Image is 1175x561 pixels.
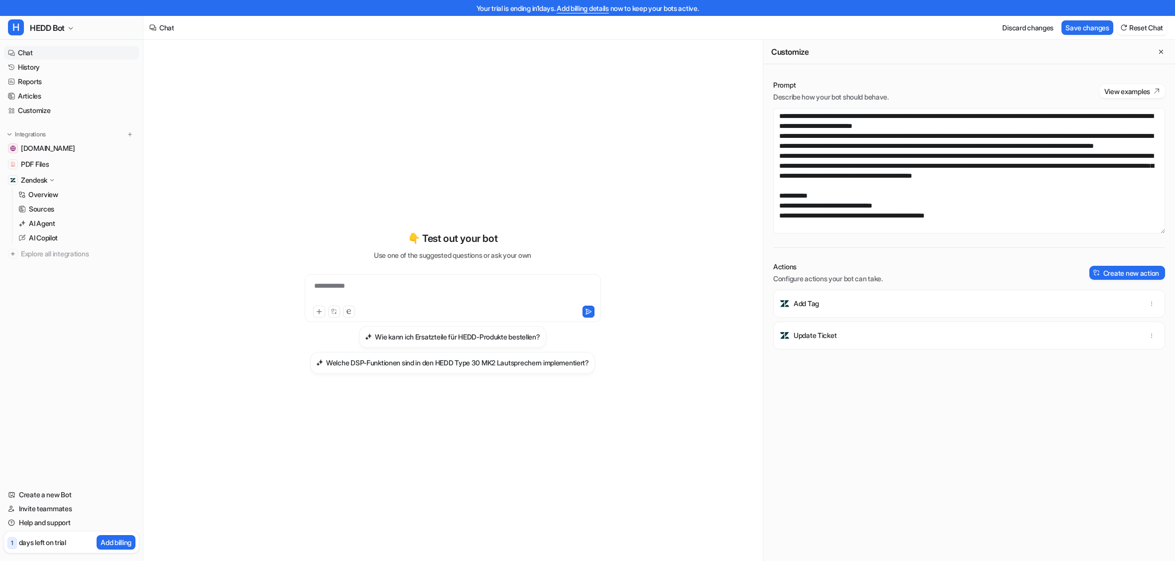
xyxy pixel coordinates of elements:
[14,188,139,202] a: Overview
[316,359,323,366] img: Welche DSP-Funktionen sind in den HEDD Type 30 MK2 Lautsprechern implementiert?
[4,89,139,103] a: Articles
[30,21,65,35] span: HEDD Bot
[14,231,139,245] a: AI Copilot
[15,130,46,138] p: Integrations
[21,159,49,169] span: PDF Files
[4,46,139,60] a: Chat
[19,537,66,548] p: days left on trial
[126,131,133,138] img: menu_add.svg
[1155,46,1167,58] button: Close flyout
[4,516,139,530] a: Help and support
[1120,24,1127,31] img: reset
[10,145,16,151] img: hedd.audio
[4,104,139,117] a: Customize
[21,246,135,262] span: Explore all integrations
[794,299,819,309] p: Add Tag
[359,326,546,348] button: Wie kann ich Ersatzteile für HEDD-Produkte bestellen?Wie kann ich Ersatzteile für HEDD-Produkte b...
[773,80,889,90] p: Prompt
[29,233,58,243] p: AI Copilot
[998,20,1057,35] button: Discard changes
[21,175,47,185] p: Zendesk
[310,352,595,374] button: Welche DSP-Funktionen sind in den HEDD Type 30 MK2 Lautsprechern implementiert?Welche DSP-Funktio...
[4,488,139,502] a: Create a new Bot
[8,19,24,35] span: H
[771,47,809,57] h2: Customize
[794,331,836,340] p: Update Ticket
[326,357,589,368] h3: Welche DSP-Funktionen sind in den HEDD Type 30 MK2 Lautsprechern implementiert?
[11,539,13,548] p: 1
[159,22,174,33] div: Chat
[780,331,790,340] img: Update Ticket icon
[21,143,75,153] span: [DOMAIN_NAME]
[14,217,139,230] a: AI Agent
[4,129,49,139] button: Integrations
[101,537,131,548] p: Add billing
[4,502,139,516] a: Invite teammates
[97,535,135,550] button: Add billing
[1099,84,1165,98] button: View examples
[780,299,790,309] img: Add Tag icon
[14,202,139,216] a: Sources
[374,250,531,260] p: Use one of the suggested questions or ask your own
[1093,269,1100,276] img: create-action-icon.svg
[773,92,889,102] p: Describe how your bot should behave.
[8,249,18,259] img: explore all integrations
[4,141,139,155] a: hedd.audio[DOMAIN_NAME]
[4,75,139,89] a: Reports
[4,157,139,171] a: PDF FilesPDF Files
[1089,266,1165,280] button: Create new action
[375,332,540,342] h3: Wie kann ich Ersatzteile für HEDD-Produkte bestellen?
[4,247,139,261] a: Explore all integrations
[4,60,139,74] a: History
[408,231,497,246] p: 👇 Test out your bot
[6,131,13,138] img: expand menu
[773,262,883,272] p: Actions
[28,190,58,200] p: Overview
[29,204,54,214] p: Sources
[10,177,16,183] img: Zendesk
[10,161,16,167] img: PDF Files
[29,219,55,228] p: AI Agent
[365,333,372,340] img: Wie kann ich Ersatzteile für HEDD-Produkte bestellen?
[1117,20,1167,35] button: Reset Chat
[773,274,883,284] p: Configure actions your bot can take.
[557,4,609,12] a: Add billing details
[1061,20,1113,35] button: Save changes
